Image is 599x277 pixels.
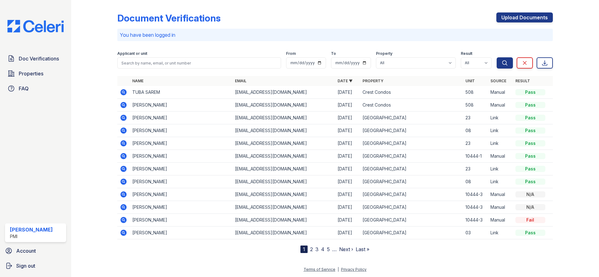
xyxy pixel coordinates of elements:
[338,267,339,272] div: |
[488,124,513,137] td: Link
[360,150,463,163] td: [GEOGRAPHIC_DATA]
[515,140,545,146] div: Pass
[2,260,69,272] a: Sign out
[16,247,36,255] span: Account
[232,201,335,214] td: [EMAIL_ADDRESS][DOMAIN_NAME]
[488,227,513,239] td: Link
[339,246,353,252] a: Next ›
[130,163,232,175] td: [PERSON_NAME]
[5,82,66,95] a: FAQ
[315,246,319,252] a: 3
[461,51,472,56] label: Result
[463,150,488,163] td: 10444-1
[130,150,232,163] td: [PERSON_NAME]
[463,175,488,188] td: 08
[130,137,232,150] td: [PERSON_NAME]
[235,79,246,83] a: Email
[515,102,545,108] div: Pass
[232,124,335,137] td: [EMAIL_ADDRESS][DOMAIN_NAME]
[515,153,545,159] div: Pass
[360,214,463,227] td: [GEOGRAPHIC_DATA]
[335,150,360,163] td: [DATE]
[321,246,324,252] a: 4
[488,99,513,112] td: Manual
[16,262,35,270] span: Sign out
[488,175,513,188] td: Link
[488,150,513,163] td: Manual
[515,127,545,134] div: Pass
[232,137,335,150] td: [EMAIL_ADDRESS][DOMAIN_NAME]
[488,163,513,175] td: Link
[117,12,221,24] div: Document Verifications
[130,175,232,188] td: [PERSON_NAME]
[488,201,513,214] td: Manual
[515,179,545,185] div: Pass
[130,99,232,112] td: [PERSON_NAME]
[19,55,59,62] span: Doc Verifications
[335,112,360,124] td: [DATE]
[310,246,313,252] a: 2
[515,115,545,121] div: Pass
[515,166,545,172] div: Pass
[360,163,463,175] td: [GEOGRAPHIC_DATA]
[117,57,281,69] input: Search by name, email, or unit number
[335,163,360,175] td: [DATE]
[341,267,367,272] a: Privacy Policy
[463,201,488,214] td: 10444-3
[232,227,335,239] td: [EMAIL_ADDRESS][DOMAIN_NAME]
[232,163,335,175] td: [EMAIL_ADDRESS][DOMAIN_NAME]
[19,85,29,92] span: FAQ
[515,79,530,83] a: Result
[463,86,488,99] td: 508
[488,137,513,150] td: Link
[360,112,463,124] td: [GEOGRAPHIC_DATA]
[232,99,335,112] td: [EMAIL_ADDRESS][DOMAIN_NAME]
[356,246,369,252] a: Last »
[463,99,488,112] td: 508
[360,201,463,214] td: [GEOGRAPHIC_DATA]
[515,204,545,210] div: N/A
[463,227,488,239] td: 03
[363,79,383,83] a: Property
[130,86,232,99] td: TUBA SAREM
[335,201,360,214] td: [DATE]
[335,86,360,99] td: [DATE]
[130,227,232,239] td: [PERSON_NAME]
[10,226,53,233] div: [PERSON_NAME]
[360,227,463,239] td: [GEOGRAPHIC_DATA]
[232,112,335,124] td: [EMAIL_ADDRESS][DOMAIN_NAME]
[232,86,335,99] td: [EMAIL_ADDRESS][DOMAIN_NAME]
[360,137,463,150] td: [GEOGRAPHIC_DATA]
[463,112,488,124] td: 23
[338,79,353,83] a: Date ▼
[130,201,232,214] td: [PERSON_NAME]
[304,267,335,272] a: Terms of Service
[488,112,513,124] td: Link
[463,214,488,227] td: 10444-3
[488,86,513,99] td: Manual
[335,99,360,112] td: [DATE]
[232,175,335,188] td: [EMAIL_ADDRESS][DOMAIN_NAME]
[2,20,69,32] img: CE_Logo_Blue-a8612792a0a2168367f1c8372b55b34899dd931a85d93a1a3d3e32e68fde9ad4.png
[300,246,308,253] div: 1
[332,246,337,253] span: …
[463,188,488,201] td: 10444-3
[335,227,360,239] td: [DATE]
[232,150,335,163] td: [EMAIL_ADDRESS][DOMAIN_NAME]
[335,124,360,137] td: [DATE]
[490,79,506,83] a: Source
[463,137,488,150] td: 23
[132,79,144,83] a: Name
[360,99,463,112] td: Crest Condos
[360,124,463,137] td: [GEOGRAPHIC_DATA]
[232,188,335,201] td: [EMAIL_ADDRESS][DOMAIN_NAME]
[327,246,330,252] a: 5
[376,51,392,56] label: Property
[120,31,550,39] p: You have been logged in
[360,175,463,188] td: [GEOGRAPHIC_DATA]
[496,12,553,22] a: Upload Documents
[335,137,360,150] td: [DATE]
[130,214,232,227] td: [PERSON_NAME]
[286,51,296,56] label: From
